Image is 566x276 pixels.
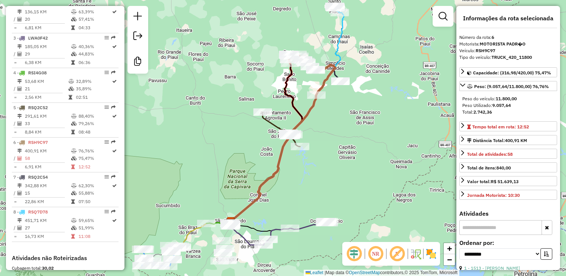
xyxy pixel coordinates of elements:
[111,140,116,144] em: Rota exportada
[540,248,552,260] button: Ordem crescente
[17,156,22,161] i: Total de Atividades
[104,70,109,75] em: Opções
[111,36,116,40] em: Rota exportada
[476,48,495,53] strong: RSH9C97
[462,96,517,101] span: Peso do veículo:
[24,85,68,92] td: 21
[459,47,557,54] div: Veículo:
[78,8,111,16] td: 63,39%
[13,189,17,197] td: /
[112,218,117,223] i: Rota otimizada
[210,257,229,265] div: Atividade não roteirizada - JOSE NILTON FERREIRA
[447,255,452,264] span: −
[28,70,47,75] span: RSI4G08
[459,67,557,77] a: Capacidade: (316,98/420,00) 75,47%
[24,224,71,232] td: 27
[459,162,557,172] a: Total de itens:840,00
[17,87,22,91] i: Total de Atividades
[467,137,527,144] div: Distância Total:
[467,192,520,199] div: Jornada Motorista: 10:30
[24,217,71,224] td: 451,71 KM
[24,198,71,205] td: 22,86 KM
[459,15,557,22] h4: Informações da rota selecionada
[13,24,17,31] td: =
[78,155,111,162] td: 75,47%
[42,265,54,271] strong: 30,02
[78,112,111,120] td: 88,40%
[69,95,72,100] i: Tempo total em rota
[78,217,111,224] td: 59,65%
[218,257,237,264] div: Atividade não roteirizada - DONATO RIBEIRO DA SI
[112,149,117,153] i: Rota otimizada
[459,190,557,200] a: Jornada Motorista: 10:30
[24,24,71,31] td: 6,81 KM
[24,128,71,136] td: 8,84 KM
[78,43,111,50] td: 40,36%
[24,78,68,85] td: 53,68 KM
[71,114,77,118] i: % de utilização do peso
[78,233,111,240] td: 11:08
[78,59,111,66] td: 06:36
[459,92,557,118] div: Peso: (9.057,64/11.800,00) 76,76%
[78,24,111,31] td: 04:33
[496,165,511,171] strong: 840,00
[492,102,511,108] strong: 9.057,64
[71,130,75,134] i: Tempo total em rota
[17,149,22,153] i: Distância Total
[24,94,68,101] td: 2,56 KM
[13,174,48,180] span: 7 -
[459,210,557,217] h4: Atividades
[13,155,17,162] td: /
[13,224,17,232] td: /
[24,233,71,240] td: 16,73 KM
[306,270,323,275] a: Leaflet
[462,102,554,109] div: Peso Utilizado:
[24,43,71,50] td: 185,05 KM
[71,149,77,153] i: % de utilização do peso
[464,265,520,271] a: 1 - 1513 - [PERSON_NAME]
[112,79,117,84] i: Rota otimizada
[111,209,116,214] em: Rota exportada
[17,44,22,49] i: Distância Total
[28,209,48,215] span: RSQ7D78
[17,121,22,126] i: Total de Atividades
[459,81,557,91] a: Peso: (9.057,64/11.800,00) 76,76%
[13,139,48,145] span: 6 -
[69,79,74,84] i: % de utilização do peso
[28,174,48,180] span: RSQ2C54
[78,120,111,127] td: 79,26%
[78,182,111,189] td: 62,30%
[349,270,380,275] a: OpenStreetMap
[17,52,22,56] i: Total de Atividades
[24,8,71,16] td: 136,15 KM
[104,209,109,214] em: Opções
[507,151,513,157] strong: 58
[472,124,529,129] span: Tempo total em rota: 12:52
[76,85,111,92] td: 35,89%
[462,109,554,115] div: Total:
[459,135,557,145] a: Distância Total:400,91 KM
[219,256,237,263] div: Atividade não roteirizada - FABIO DE JESUS EVANG
[496,96,517,101] strong: 11.800,00
[111,70,116,75] em: Rota exportada
[459,238,557,247] label: Ordenar por:
[71,234,75,239] i: Tempo total em rota
[78,16,111,23] td: 57,41%
[76,78,111,85] td: 32,89%
[78,50,111,58] td: 44,83%
[69,87,74,91] i: % de utilização da cubagem
[345,245,363,263] span: Ocultar deslocamento
[112,10,117,14] i: Rota otimizada
[367,245,384,263] span: Ocultar NR
[71,165,75,169] i: Tempo total em rota
[28,139,48,145] span: RSH9C97
[71,218,77,223] i: % de utilização do peso
[71,184,77,188] i: % de utilização do peso
[104,140,109,144] em: Opções
[24,16,71,23] td: 20
[17,184,22,188] i: Distância Total
[13,59,17,66] td: =
[78,224,111,232] td: 51,99%
[480,41,526,47] strong: MOTORISTA PADR�O
[76,94,111,101] td: 02:51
